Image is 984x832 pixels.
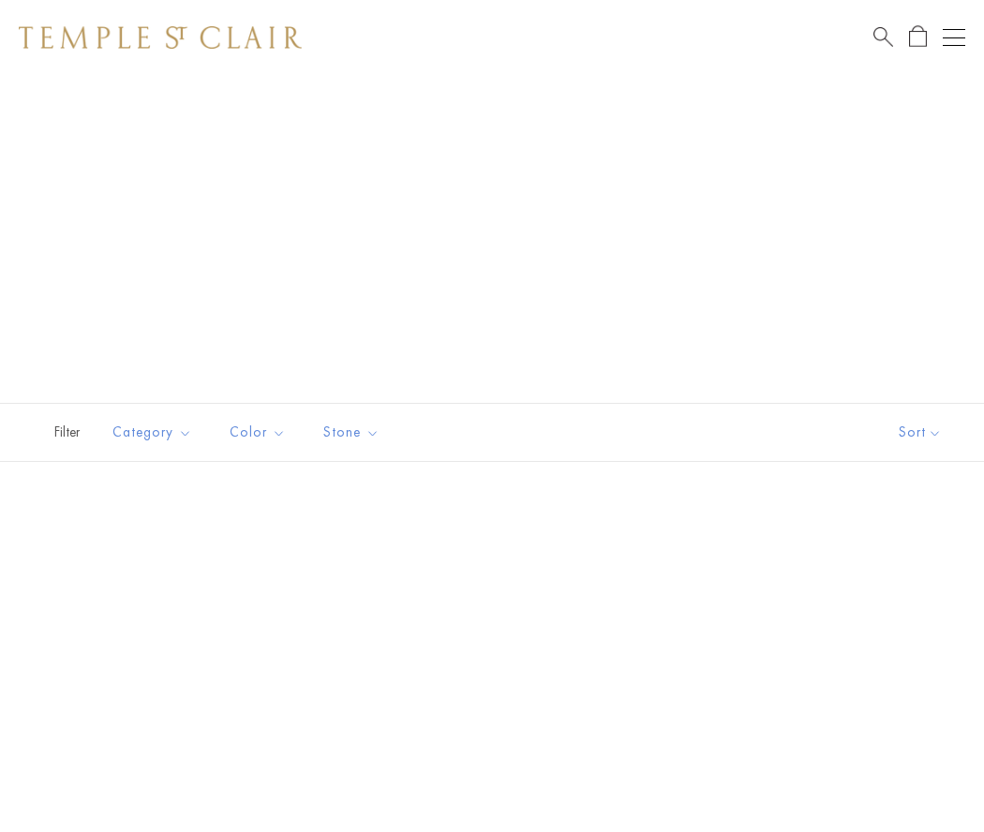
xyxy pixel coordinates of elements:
[909,25,927,49] a: Open Shopping Bag
[943,26,965,49] button: Open navigation
[98,411,206,453] button: Category
[309,411,394,453] button: Stone
[19,26,302,49] img: Temple St. Clair
[216,411,300,453] button: Color
[103,421,206,444] span: Category
[220,421,300,444] span: Color
[857,404,984,461] button: Show sort by
[873,25,893,49] a: Search
[314,421,394,444] span: Stone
